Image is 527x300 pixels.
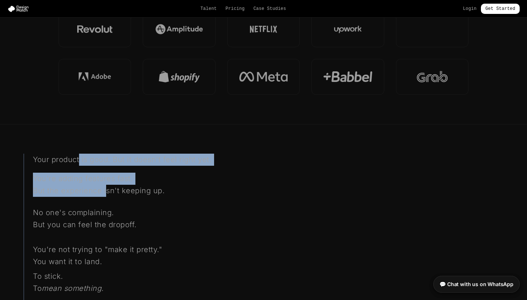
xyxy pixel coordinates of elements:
[334,23,362,35] img: Upwork
[33,244,281,256] p: You're not trying to "make it pretty."
[7,5,32,12] img: Design Match
[33,256,281,268] p: You want it to land.
[250,23,277,35] img: Netflix
[33,267,281,282] p: To stick.
[159,71,200,83] img: Shopify
[33,207,281,219] p: No one's complaining.
[463,6,476,12] a: Login
[433,276,520,293] a: 💬 Chat with us on WhatsApp
[42,284,104,293] em: mean something.
[225,6,244,12] a: Pricing
[201,6,217,12] a: Talent
[33,154,281,166] p: Your product is good. But it doesn't feel right yet.
[239,71,288,83] img: Meta
[33,282,281,295] p: To
[77,23,112,35] img: Revolut
[33,173,281,185] p: You're adding features fast.
[33,185,281,197] p: But the experience isn't keeping up.
[79,71,111,83] img: Adobe
[156,23,203,35] img: Amplitude
[324,71,372,83] img: Babel
[33,219,281,231] p: But you can feel the dropoff.
[481,4,520,14] a: Get Started
[417,71,448,83] img: Grab
[253,6,286,12] a: Case Studies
